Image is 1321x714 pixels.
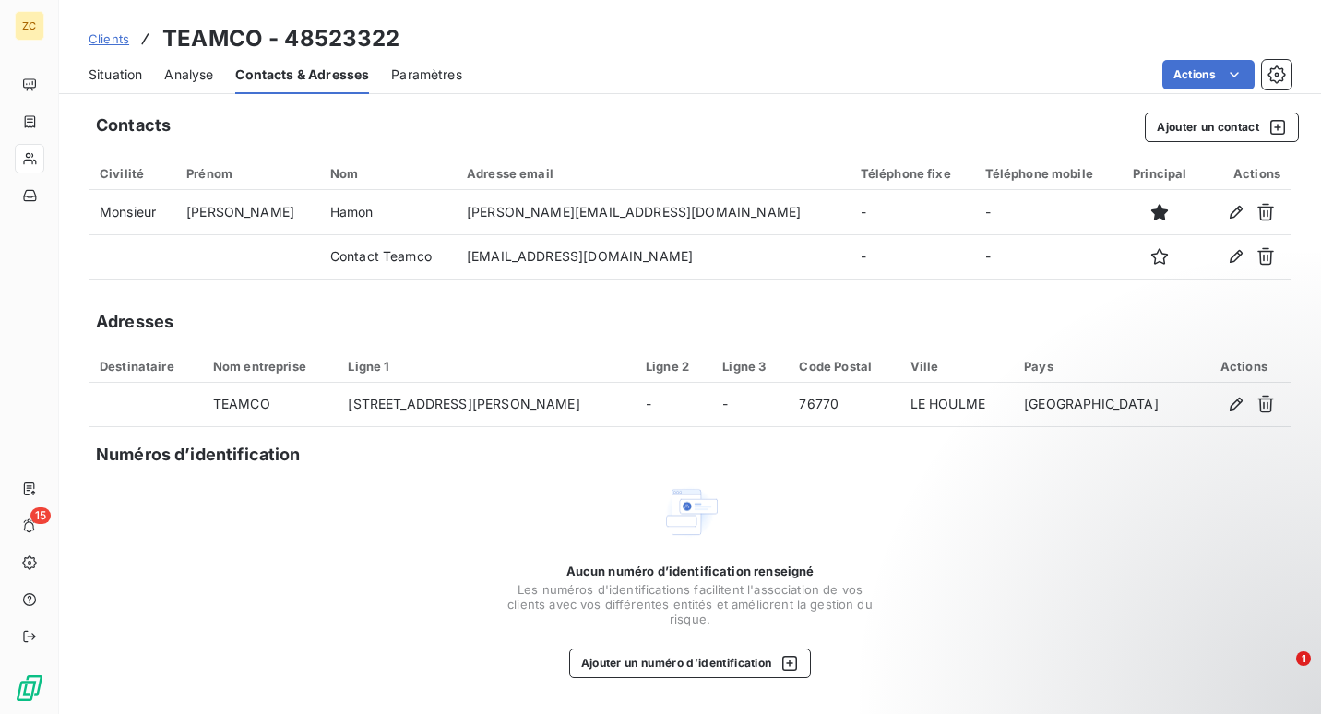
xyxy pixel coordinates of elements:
[711,383,788,427] td: -
[202,383,338,427] td: TEAMCO
[1208,359,1280,374] div: Actions
[164,65,213,84] span: Analyse
[89,31,129,46] span: Clients
[1013,383,1196,427] td: [GEOGRAPHIC_DATA]
[1129,166,1191,181] div: Principal
[89,190,175,234] td: Monsieur
[15,11,44,41] div: ZC
[566,564,815,578] span: Aucun numéro d’identification renseigné
[974,190,1118,234] td: -
[850,190,974,234] td: -
[1145,113,1299,142] button: Ajouter un contact
[319,190,456,234] td: Hamon
[569,649,812,678] button: Ajouter un numéro d’identification
[391,65,462,84] span: Paramètres
[899,383,1013,427] td: LE HOULME
[788,383,899,427] td: 76770
[96,113,171,138] h5: Contacts
[175,190,319,234] td: [PERSON_NAME]
[100,166,164,181] div: Civilité
[330,166,445,181] div: Nom
[1024,359,1185,374] div: Pays
[162,22,400,55] h3: TEAMCO - 48523322
[213,359,327,374] div: Nom entreprise
[456,190,850,234] td: [PERSON_NAME][EMAIL_ADDRESS][DOMAIN_NAME]
[952,535,1321,664] iframe: Intercom notifications message
[722,359,777,374] div: Ligne 3
[985,166,1107,181] div: Téléphone mobile
[348,359,624,374] div: Ligne 1
[646,359,700,374] div: Ligne 2
[30,507,51,524] span: 15
[15,673,44,703] img: Logo LeanPay
[910,359,1002,374] div: Ville
[635,383,711,427] td: -
[506,582,875,626] span: Les numéros d'identifications facilitent l'association de vos clients avec vos différentes entité...
[799,359,887,374] div: Code Postal
[89,65,142,84] span: Situation
[186,166,308,181] div: Prénom
[850,234,974,279] td: -
[96,309,173,335] h5: Adresses
[89,30,129,48] a: Clients
[861,166,963,181] div: Téléphone fixe
[100,359,191,374] div: Destinataire
[974,234,1118,279] td: -
[1213,166,1280,181] div: Actions
[660,482,720,541] img: Empty state
[319,234,456,279] td: Contact Teamco
[456,234,850,279] td: [EMAIL_ADDRESS][DOMAIN_NAME]
[337,383,635,427] td: [STREET_ADDRESS][PERSON_NAME]
[96,442,301,468] h5: Numéros d’identification
[235,65,369,84] span: Contacts & Adresses
[1296,651,1311,666] span: 1
[1258,651,1303,696] iframe: Intercom live chat
[467,166,839,181] div: Adresse email
[1162,60,1255,89] button: Actions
